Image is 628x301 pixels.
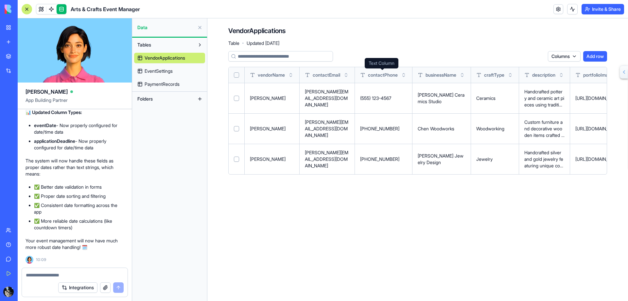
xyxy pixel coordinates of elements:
strong: applicationDeadline [34,138,75,144]
span: Text Column [369,60,394,66]
button: Add row [583,51,607,62]
span: Tables [137,42,151,48]
button: Select row [234,126,239,131]
p: [PERSON_NAME][EMAIL_ADDRESS][DOMAIN_NAME] [305,119,349,139]
button: Select all [234,72,239,78]
button: Toggle sort [400,72,407,78]
span: Folders [137,96,153,102]
img: bones_opt_al65qh.jpg [3,287,14,297]
span: · [242,38,244,48]
li: ✅ Consistent date formatting across the app [34,202,124,215]
li: ✅ Better date validation in forms [34,184,124,190]
p: (555) 123-4567 [360,95,407,102]
li: ✅ More reliable date calculations (like countdown timers) [34,218,124,231]
span: craftType [484,72,504,78]
button: Tables [134,40,195,50]
p: [PERSON_NAME] [250,95,294,102]
span: [PERSON_NAME] [26,88,68,96]
span: Data [137,24,195,31]
p: [PHONE_NUMBER] [360,156,407,162]
span: contactPhone [368,72,398,78]
button: Toggle sort [459,72,465,78]
span: Table [228,40,239,47]
p: [URL][DOMAIN_NAME] [575,125,625,132]
p: Jewelry [476,156,514,162]
button: Invite & Share [582,4,624,14]
p: [URL][DOMAIN_NAME] [575,156,625,162]
a: EventSettings [134,66,205,76]
span: 10:09 [36,257,46,262]
span: PaymentRecords [145,81,180,87]
span: vendorName [258,72,285,78]
span: App Building Partner [26,97,124,109]
p: Ceramics [476,95,514,102]
p: Woodworking [476,125,514,132]
span: portfolioImages [583,72,616,78]
button: Select row [234,157,239,162]
p: [PERSON_NAME][EMAIL_ADDRESS][DOMAIN_NAME] [305,88,349,108]
span: businessName [426,72,456,78]
p: Custom furniture and decorative wooden items crafted from sustainable materials [524,119,565,139]
span: Arts & Crafts Event Manager [71,5,140,13]
button: Toggle sort [288,72,294,78]
img: Ella_00000_wcx2te.png [26,256,33,264]
p: [PERSON_NAME] Ceramics Studio [418,92,465,105]
img: logo [5,5,45,14]
p: The system will now handle these fields as proper dates rather than text strings, which means: [26,158,124,177]
p: Your event management will now have much more robust date handling! 🗓️ [26,237,124,251]
li: - Now properly configured for date/time data [34,138,124,151]
span: contactEmail [313,72,340,78]
strong: 📊 Updated Column Types: [26,109,82,115]
span: description [532,72,555,78]
button: Toggle sort [343,72,349,78]
h4: VendorApplications [228,26,286,35]
span: Updated [DATE] [247,40,279,47]
a: VendorApplications [134,53,205,63]
p: [PERSON_NAME][EMAIL_ADDRESS][DOMAIN_NAME] [305,149,349,169]
li: - Now properly configured for date/time data [34,122,124,135]
p: Handcrafted pottery and ceramic art pieces using traditional techniques and modern designs [524,88,565,108]
a: PaymentRecords [134,79,205,89]
button: Integrations [58,282,97,293]
strong: eventDate [34,122,56,128]
span: EventSettings [145,68,173,74]
button: Select row [234,96,239,101]
p: [URL][DOMAIN_NAME] [575,95,625,102]
span: VendorApplications [145,55,185,61]
button: Columns [548,51,581,62]
p: [PHONE_NUMBER] [360,125,407,132]
li: ✅ Proper date sorting and filtering [34,193,124,199]
p: [PERSON_NAME] [250,125,294,132]
button: Toggle sort [558,72,565,78]
p: [PERSON_NAME] [250,156,294,162]
button: Folders [134,94,195,104]
p: Handcrafted silver and gold jewelry featuring unique contemporary designs [524,149,565,169]
button: Toggle sort [507,72,514,78]
p: [PERSON_NAME] Jewelry Design [418,153,465,166]
p: Chen Woodworks [418,125,465,132]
